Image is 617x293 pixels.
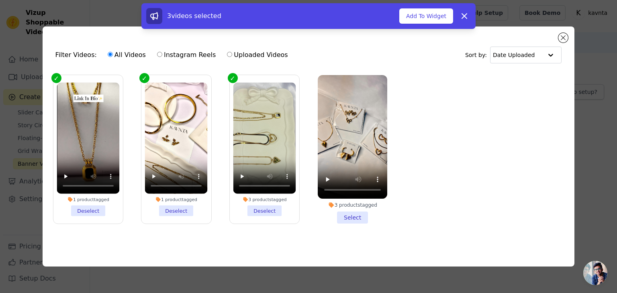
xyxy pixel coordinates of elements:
label: Instagram Reels [157,50,216,60]
div: 1 product tagged [145,197,208,202]
label: Uploaded Videos [227,50,288,60]
button: Add To Widget [399,8,453,24]
span: 3 videos selected [167,12,221,20]
div: Sort by: [465,47,562,63]
div: 1 product tagged [57,197,119,202]
div: 3 products tagged [318,202,387,208]
a: Open chat [583,261,607,285]
label: All Videos [107,50,146,60]
div: 3 products tagged [233,197,296,202]
button: Close modal [558,33,568,43]
div: Filter Videos: [55,46,292,64]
